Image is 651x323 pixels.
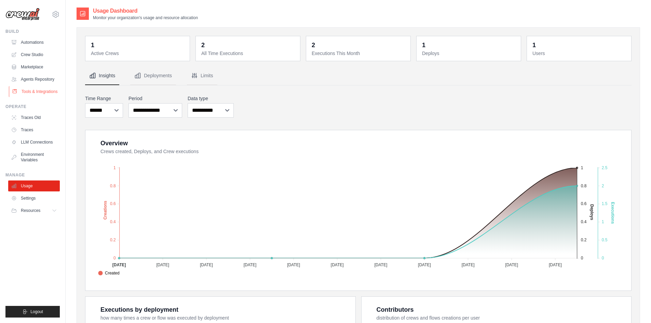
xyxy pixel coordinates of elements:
[100,305,178,314] div: Executions by deployment
[5,29,60,34] div: Build
[100,148,623,155] dt: Crews created, Deploys, and Crew executions
[602,201,608,206] tspan: 1.5
[462,263,475,267] tspan: [DATE]
[8,74,60,85] a: Agents Repository
[602,256,604,260] tspan: 0
[8,180,60,191] a: Usage
[418,263,431,267] tspan: [DATE]
[505,263,518,267] tspan: [DATE]
[100,138,128,148] div: Overview
[98,270,120,276] span: Created
[5,306,60,318] button: Logout
[244,263,257,267] tspan: [DATE]
[187,67,217,85] button: Limits
[110,238,116,242] tspan: 0.2
[602,219,604,224] tspan: 1
[8,49,60,60] a: Crew Studio
[201,40,205,50] div: 2
[532,40,536,50] div: 1
[156,263,169,267] tspan: [DATE]
[8,37,60,48] a: Automations
[5,172,60,178] div: Manage
[581,219,587,224] tspan: 0.4
[128,95,182,102] label: Period
[287,263,300,267] tspan: [DATE]
[581,184,587,188] tspan: 0.8
[8,112,60,123] a: Traces Old
[8,137,60,148] a: LLM Connections
[8,193,60,204] a: Settings
[377,314,623,321] dt: distribution of crews and flows creations per user
[602,184,604,188] tspan: 2
[9,86,60,97] a: Tools & Integrations
[85,67,119,85] button: Insights
[8,124,60,135] a: Traces
[110,184,116,188] tspan: 0.8
[610,202,615,224] text: Executions
[312,50,406,57] dt: Executions This Month
[103,201,108,220] text: Creations
[581,165,583,170] tspan: 1
[93,7,198,15] h2: Usage Dashboard
[8,149,60,165] a: Environment Variables
[21,208,40,213] span: Resources
[91,50,186,57] dt: Active Crews
[5,104,60,109] div: Operate
[113,165,116,170] tspan: 1
[549,263,562,267] tspan: [DATE]
[93,15,198,21] p: Monitor your organization's usage and resource allocation
[581,201,587,206] tspan: 0.6
[377,305,414,314] div: Contributors
[312,40,315,50] div: 2
[8,62,60,72] a: Marketplace
[8,205,60,216] button: Resources
[130,67,176,85] button: Deployments
[201,50,296,57] dt: All Time Executions
[112,263,126,267] tspan: [DATE]
[85,67,632,85] nav: Tabs
[110,201,116,206] tspan: 0.6
[331,263,344,267] tspan: [DATE]
[602,165,608,170] tspan: 2.5
[532,50,627,57] dt: Users
[5,8,40,21] img: Logo
[100,314,347,321] dt: how many times a crew or flow was executed by deployment
[110,219,116,224] tspan: 0.4
[200,263,213,267] tspan: [DATE]
[422,50,517,57] dt: Deploys
[85,95,123,102] label: Time Range
[91,40,94,50] div: 1
[422,40,425,50] div: 1
[589,204,594,220] text: Deploys
[374,263,387,267] tspan: [DATE]
[581,256,583,260] tspan: 0
[30,309,43,314] span: Logout
[188,95,234,102] label: Data type
[113,256,116,260] tspan: 0
[581,238,587,242] tspan: 0.2
[602,238,608,242] tspan: 0.5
